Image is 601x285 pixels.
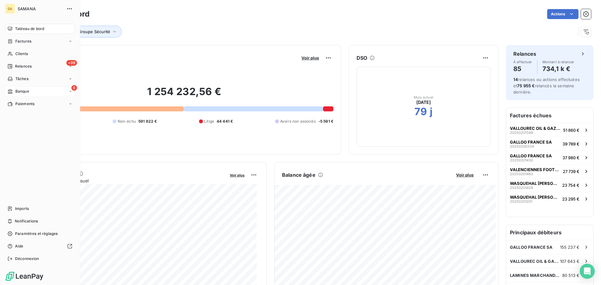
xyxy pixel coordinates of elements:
[282,171,316,179] h6: Balance âgée
[510,273,562,278] span: LAMINES MARCHANDS EUROPEENS
[510,245,552,250] span: GALLOO FRANCE SA
[510,131,533,135] span: 20250201349
[513,77,518,82] span: 14
[510,158,533,162] span: 20250201430
[506,178,593,192] button: WASQUEHAL [PERSON_NAME] PROJ JJ IMMO2025020142823 754 €
[35,85,333,104] h2: 1 254 232,56 €
[35,177,225,184] span: Chiffre d'affaires mensuel
[416,99,431,105] span: [DATE]
[15,38,31,44] span: Factures
[562,141,579,146] span: 39 789 €
[510,140,552,145] span: GALLOO FRANCE SA
[506,164,593,178] button: VALENCIENNES FOOTBALL CLUB2025020148227 739 €
[138,119,157,124] span: 591 822 €
[510,200,532,203] span: 20250201201
[414,105,427,118] h2: 79
[506,123,593,137] button: VALLOUREC OIL & GAZ FRANCE C/O VALLOUREC SSC2025020134951 860 €
[542,60,574,64] span: Montant à relancer
[280,119,316,124] span: Avoirs non associés
[228,172,246,178] button: Voir plus
[301,55,319,60] span: Voir plus
[15,89,29,94] span: Banque
[318,119,333,124] span: -5 591 €
[15,51,28,57] span: Clients
[414,95,434,99] span: Mois actuel
[204,119,214,124] span: Litige
[506,225,593,240] h6: Principaux débiteurs
[357,54,367,62] h6: DSO
[15,218,38,224] span: Notifications
[510,153,552,158] span: GALLOO FRANCE SA
[506,108,593,123] h6: Factures échues
[510,167,560,172] span: VALENCIENNES FOOTBALL CLUB
[54,29,110,34] span: Entité : Safe Groupe Sécurité
[513,50,536,58] h6: Relances
[506,192,593,206] button: WASQUEHAL [PERSON_NAME] PROJ JJ IMMO2025020120123 295 €
[562,183,579,188] span: 23 754 €
[510,259,560,264] span: VALLOUREC OIL & GAZ FRANCE C/O VALLOUREC SSC
[506,137,593,150] button: GALLOO FRANCE SA2025020033439 789 €
[510,181,560,186] span: WASQUEHAL [PERSON_NAME] PROJ JJ IMMO
[510,172,533,176] span: 20250201482
[430,105,433,118] h2: j
[15,26,44,32] span: Tableau de bord
[542,64,574,74] h4: 734,1 k €
[562,196,579,201] span: 23 295 €
[547,9,578,19] button: Actions
[562,155,579,160] span: 37 980 €
[5,4,15,14] div: SA
[454,172,475,178] button: Voir plus
[5,241,75,251] a: Aide
[44,26,122,38] button: Entité : Safe Groupe Sécurité
[456,172,474,177] span: Voir plus
[15,231,58,237] span: Paramètres et réglages
[517,83,535,88] span: 75 955 €
[15,101,34,107] span: Paiements
[15,256,39,262] span: Déconnexion
[560,245,579,250] span: 155 237 €
[563,128,579,133] span: 51 860 €
[15,206,29,211] span: Imports
[18,6,63,11] span: SAMANA
[513,77,580,94] span: relances ou actions effectuées et relancés la semaine dernière.
[510,145,534,148] span: 20250200334
[66,60,77,66] span: +99
[510,195,560,200] span: WASQUEHAL [PERSON_NAME] PROJ JJ IMMO
[118,119,136,124] span: Non-échu
[300,55,321,61] button: Voir plus
[560,259,579,264] span: 107 643 €
[513,64,532,74] h4: 85
[580,264,595,279] div: Open Intercom Messenger
[230,173,244,177] span: Voir plus
[15,64,32,69] span: Relances
[562,273,579,278] span: 80 513 €
[15,243,23,249] span: Aide
[513,60,532,64] span: À effectuer
[71,85,77,91] span: 6
[510,126,561,131] span: VALLOUREC OIL & GAZ FRANCE C/O VALLOUREC SSC
[15,76,28,82] span: Tâches
[217,119,233,124] span: 44 441 €
[5,271,44,281] img: Logo LeanPay
[510,186,533,190] span: 20250201428
[563,169,579,174] span: 27 739 €
[506,150,593,164] button: GALLOO FRANCE SA2025020143037 980 €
